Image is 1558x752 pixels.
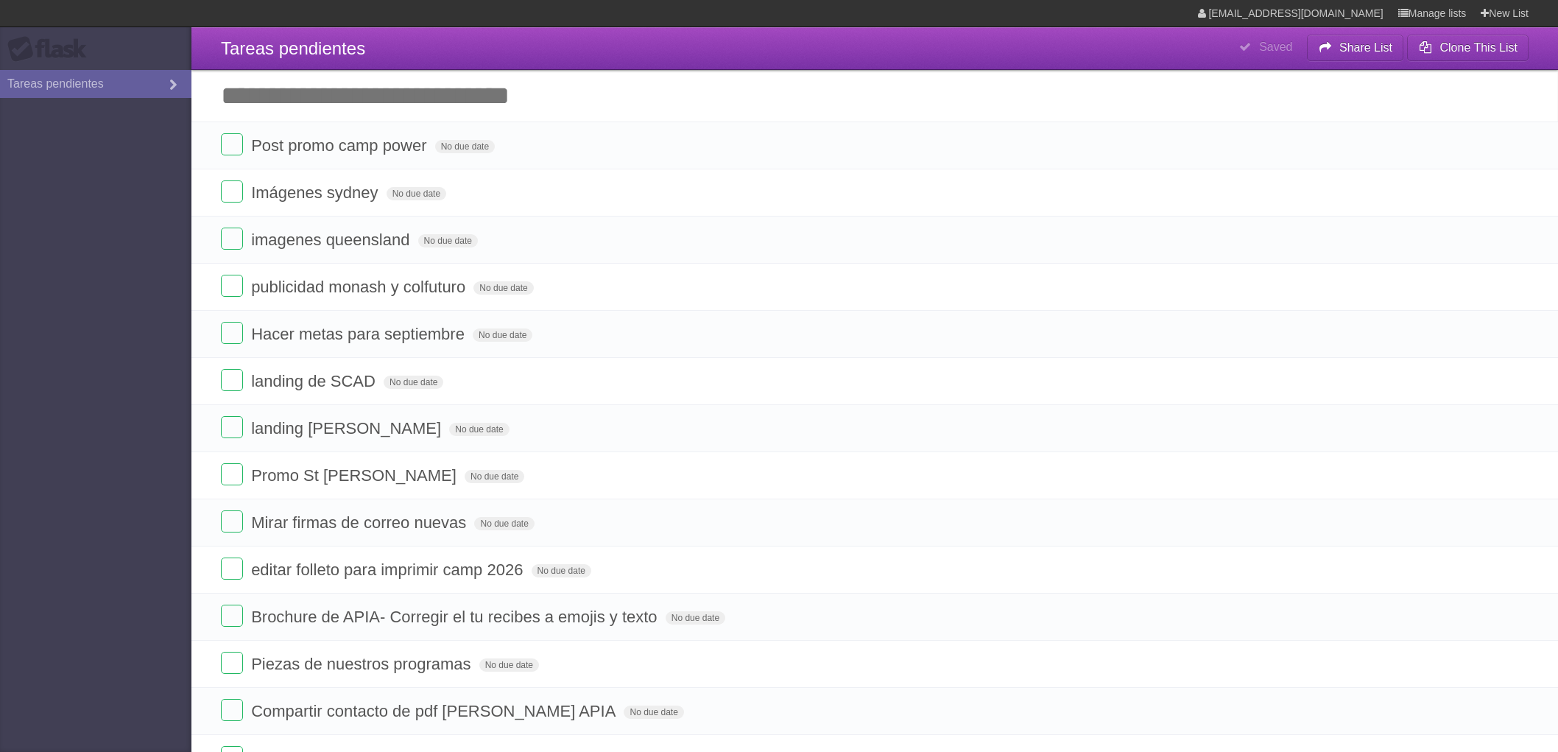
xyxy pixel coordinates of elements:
span: No due date [387,187,446,200]
span: Piezas de nuestros programas [251,655,474,673]
label: Done [221,228,243,250]
label: Done [221,652,243,674]
div: Flask [7,36,96,63]
button: Share List [1307,35,1404,61]
label: Done [221,180,243,203]
span: imagenes queensland [251,231,413,249]
span: No due date [624,706,683,719]
label: Done [221,416,243,438]
span: Promo St [PERSON_NAME] [251,466,460,485]
span: publicidad monash y colfuturo [251,278,469,296]
label: Done [221,322,243,344]
span: Compartir contacto de pdf [PERSON_NAME] APIA [251,702,619,720]
span: Brochure de APIA- Corregir el tu recibes a emojis y texto [251,608,660,626]
label: Done [221,275,243,297]
span: Mirar firmas de correo nuevas [251,513,470,532]
span: landing [PERSON_NAME] [251,419,445,438]
span: Imágenes sydney [251,183,381,202]
span: No due date [449,423,509,436]
span: Hacer metas para septiembre [251,325,468,343]
b: Saved [1259,41,1292,53]
span: No due date [532,564,591,577]
span: No due date [418,234,478,247]
span: No due date [465,470,524,483]
span: landing de SCAD [251,372,379,390]
span: No due date [474,517,534,530]
span: No due date [473,328,532,342]
button: Clone This List [1407,35,1529,61]
span: editar folleto para imprimir camp 2026 [251,561,526,579]
span: Tareas pendientes [221,38,365,58]
label: Done [221,369,243,391]
b: Share List [1339,41,1392,54]
span: No due date [479,658,539,672]
label: Done [221,463,243,485]
label: Done [221,699,243,721]
span: Post promo camp power [251,136,430,155]
label: Done [221,605,243,627]
label: Done [221,510,243,533]
span: No due date [384,376,443,389]
span: No due date [473,281,533,295]
label: Done [221,558,243,580]
span: No due date [435,140,495,153]
span: No due date [666,611,725,625]
label: Done [221,133,243,155]
b: Clone This List [1439,41,1518,54]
